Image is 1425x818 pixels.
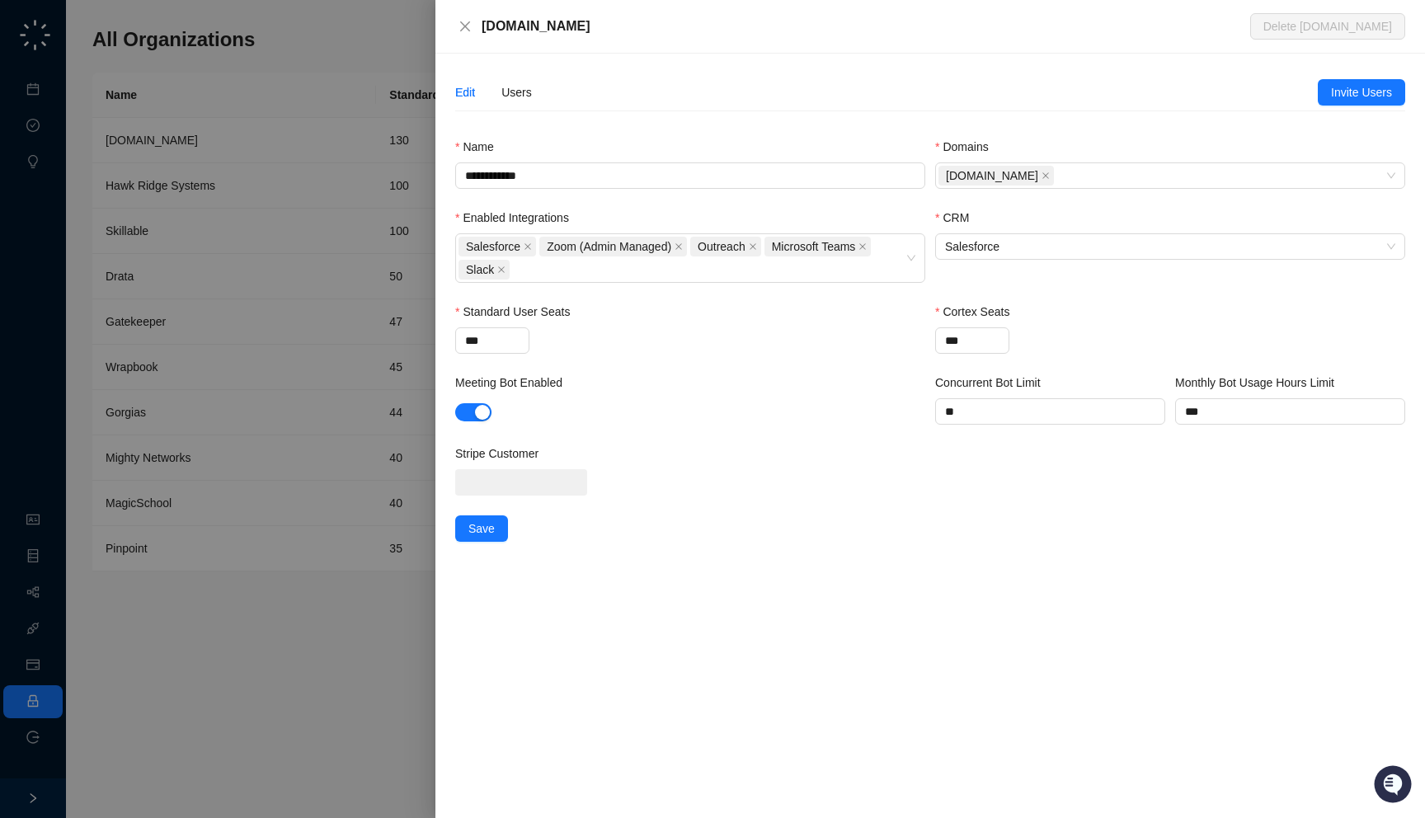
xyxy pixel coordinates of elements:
button: Start new chat [280,154,300,174]
a: 📚Docs [10,224,68,254]
a: Powered byPylon [116,270,200,284]
span: Salesforce [945,234,1395,259]
span: close [749,242,757,251]
span: close [675,242,683,251]
div: Edit [455,83,475,101]
span: Slack [459,260,510,280]
span: Save [468,519,495,538]
button: Invite Users [1318,79,1405,106]
h2: How can we help? [16,92,300,119]
label: CRM [935,209,981,227]
label: Cortex Seats [935,303,1021,321]
span: Microsoft Teams [772,237,856,256]
span: Status [91,231,127,247]
img: 5124521997842_fc6d7dfcefe973c2e489_88.png [16,149,46,179]
span: close [497,266,506,274]
span: close [858,242,867,251]
div: 📶 [74,233,87,246]
input: Concurrent Bot Limit [936,399,1164,424]
input: Name [455,162,925,189]
span: Microsoft Teams [764,237,872,256]
span: Salesforce [459,237,536,256]
button: Delete [DOMAIN_NAME] [1250,13,1405,40]
button: Save [455,515,508,542]
p: Welcome 👋 [16,66,300,92]
label: Enabled Integrations [455,209,581,227]
button: Meeting Bot Enabled [455,403,491,421]
div: [DOMAIN_NAME] [482,16,1250,36]
span: Outreach [698,237,745,256]
span: Zoom (Admin Managed) [547,237,671,256]
input: Monthly Bot Usage Hours Limit [1176,399,1404,424]
input: Standard User Seats [456,328,529,353]
input: Cortex Seats [936,328,1009,353]
span: close [524,242,532,251]
div: Users [501,83,532,101]
img: Swyft AI [16,16,49,49]
button: Close [455,16,475,36]
div: 📚 [16,233,30,246]
input: Domains [1057,170,1061,182]
span: close [1042,172,1050,180]
span: Outreach [690,237,761,256]
label: Stripe Customer [455,444,550,463]
span: synthesia.io [938,166,1054,186]
span: Pylon [164,271,200,284]
div: We're available if you need us! [56,166,209,179]
span: Docs [33,231,61,247]
label: Monthly Bot Usage Hours Limit [1175,374,1346,392]
div: Start new chat [56,149,270,166]
span: close [459,20,472,33]
span: [DOMAIN_NAME] [946,167,1038,185]
span: Zoom (Admin Managed) [539,237,687,256]
label: Name [455,138,506,156]
span: Slack [466,261,494,279]
label: Meeting Bot Enabled [455,374,574,392]
label: Concurrent Bot Limit [935,374,1052,392]
label: Domains [935,138,1000,156]
span: Salesforce [466,237,520,256]
a: 📶Status [68,224,134,254]
span: Invite Users [1331,83,1392,101]
iframe: Open customer support [1372,764,1417,808]
label: Standard User Seats [455,303,581,321]
input: Enabled Integrations [513,264,516,276]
